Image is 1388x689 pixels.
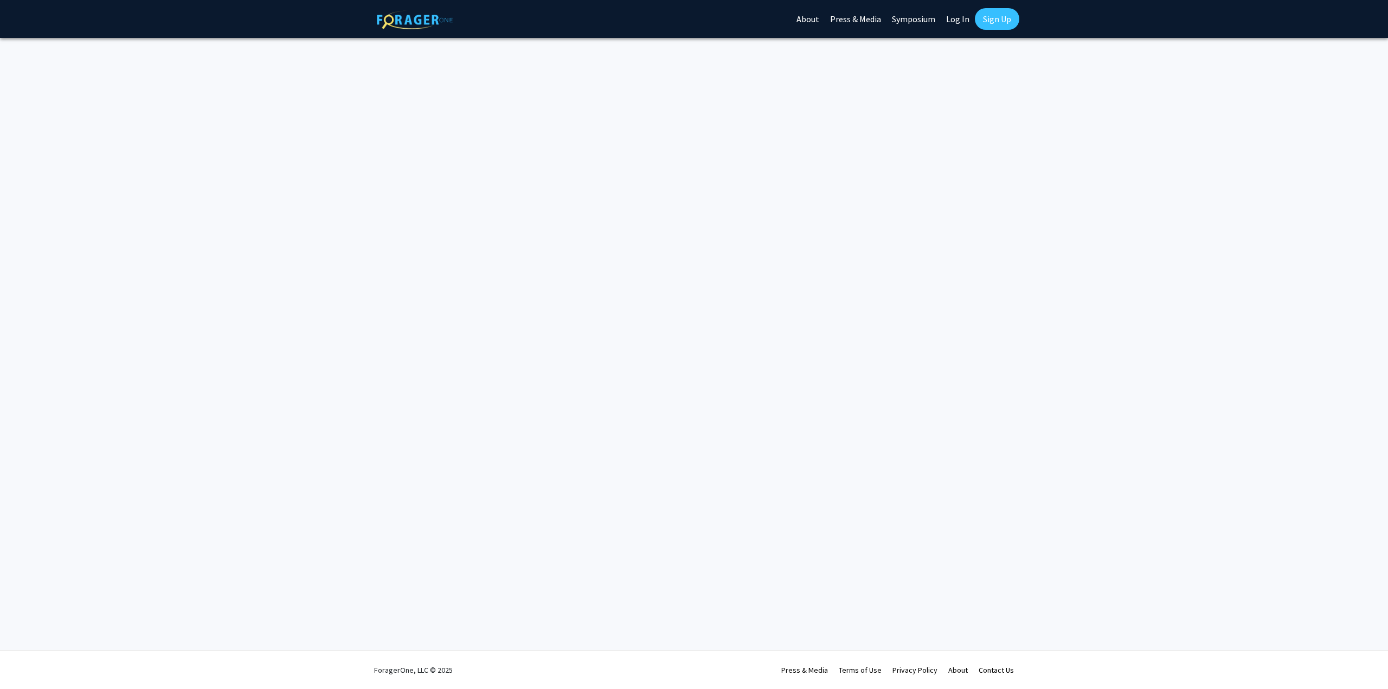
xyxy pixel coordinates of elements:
a: About [948,665,968,675]
a: Privacy Policy [892,665,937,675]
div: ForagerOne, LLC © 2025 [374,651,453,689]
a: Press & Media [781,665,828,675]
a: Contact Us [979,665,1014,675]
img: ForagerOne Logo [377,10,453,29]
a: Sign Up [975,8,1019,30]
a: Terms of Use [839,665,882,675]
